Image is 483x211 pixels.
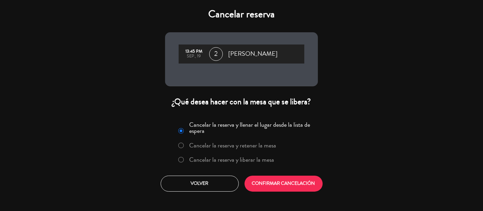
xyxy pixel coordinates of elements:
[245,176,323,192] button: CONFIRMAR CANCELACIÓN
[190,122,314,134] label: Cancelar la reserva y llenar el lugar desde la lista de espera
[228,49,278,59] span: [PERSON_NAME]
[182,49,206,54] div: 13:45 PM
[165,96,318,107] div: ¿Qué desea hacer con la mesa que se libera?
[182,54,206,59] div: sep., 19
[190,142,276,148] label: Cancelar la reserva y retener la mesa
[209,47,223,61] span: 2
[165,8,318,20] h4: Cancelar reserva
[190,157,274,163] label: Cancelar la reserva y liberar la mesa
[161,176,239,192] button: Volver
